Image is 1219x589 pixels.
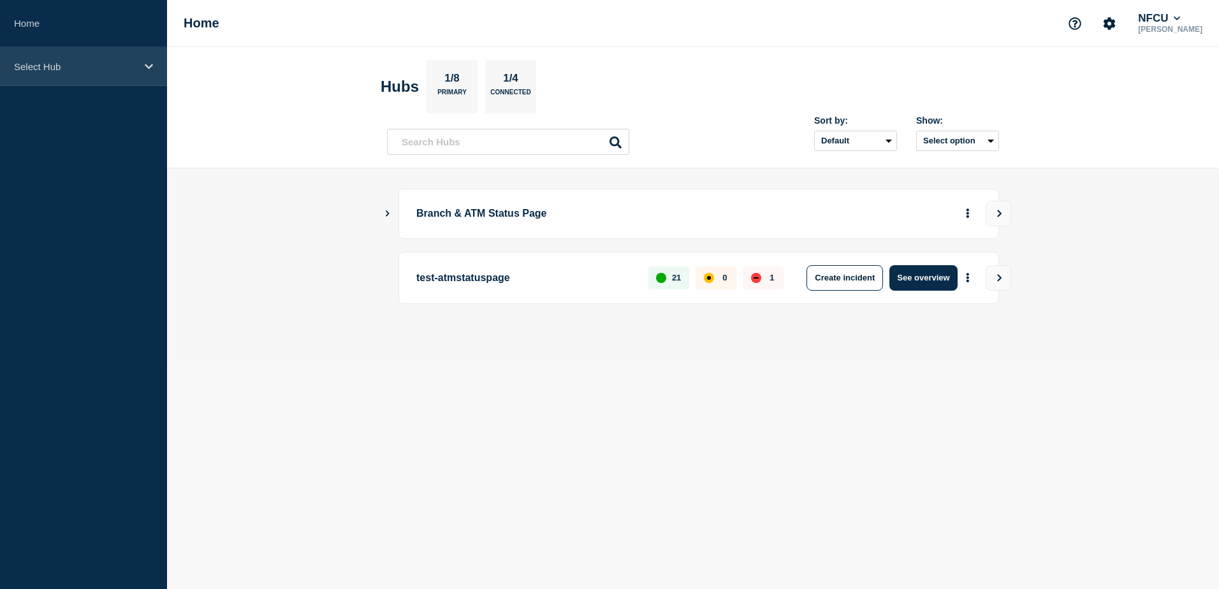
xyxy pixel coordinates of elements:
div: Sort by: [814,115,897,126]
h2: Hubs [381,78,419,96]
input: Search Hubs [387,129,629,155]
p: 0 [722,273,727,282]
p: Primary [437,89,467,102]
button: NFCU [1135,12,1183,25]
button: View [986,265,1011,291]
div: affected [704,273,714,283]
div: Show: [916,115,999,126]
p: Branch & ATM Status Page [416,202,769,226]
button: More actions [960,202,976,226]
button: See overview [889,265,957,291]
p: 1/8 [440,72,465,89]
p: Connected [490,89,530,102]
p: [PERSON_NAME] [1135,25,1205,34]
p: 1/4 [499,72,523,89]
button: Account settings [1096,10,1123,37]
button: View [986,201,1011,226]
button: Select option [916,131,999,151]
p: 21 [672,273,681,282]
p: test-atmstatuspage [416,265,634,291]
button: Create incident [807,265,883,291]
button: Show Connected Hubs [384,209,391,219]
div: up [656,273,666,283]
button: Support [1062,10,1088,37]
div: down [751,273,761,283]
select: Sort by [814,131,897,151]
h1: Home [184,16,219,31]
button: More actions [960,266,976,289]
p: 1 [770,273,774,282]
p: Select Hub [14,61,136,72]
